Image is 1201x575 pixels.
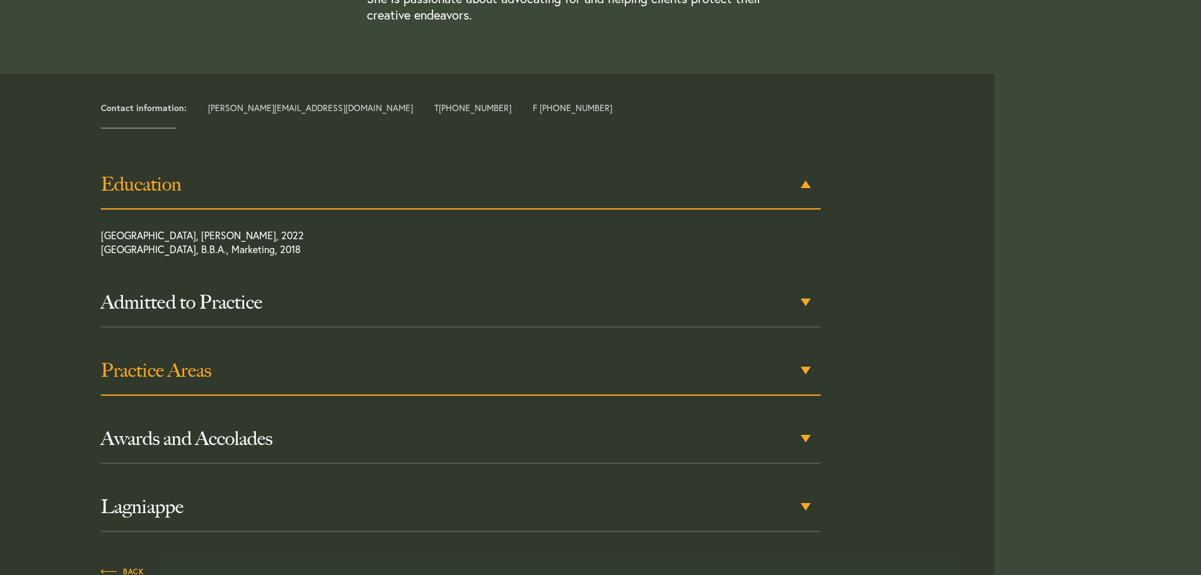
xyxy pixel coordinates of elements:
[101,359,821,382] h3: Practice Areas
[533,104,612,112] span: F [PHONE_NUMBER]
[439,102,511,114] a: [PHONE_NUMBER]
[101,102,187,114] strong: Contact information:
[101,291,821,314] h3: Admitted to Practice
[101,173,821,196] h3: Education
[101,427,821,450] h3: Awards and Accolades
[101,228,749,263] p: [GEOGRAPHIC_DATA], [PERSON_NAME], 2022 [GEOGRAPHIC_DATA], B.B.A., Marketing, 2018
[434,104,511,112] span: T
[101,495,821,518] h3: Lagniappe
[208,102,413,114] a: [PERSON_NAME][EMAIL_ADDRESS][DOMAIN_NAME]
